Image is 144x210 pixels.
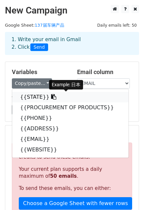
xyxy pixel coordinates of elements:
[30,43,48,51] span: Send
[49,80,83,90] div: Example: 日本
[19,166,125,180] p: Your current plan supports a daily maximum of .
[111,178,144,210] div: 聊天小组件
[12,113,129,123] a: {{PHONE}}
[77,68,132,76] h5: Email column
[19,197,132,210] a: Choose a Google Sheet with fewer rows
[95,23,139,28] a: Daily emails left: 50
[5,23,64,28] small: Google Sheet:
[5,5,139,16] h2: New Campaign
[35,23,64,28] a: 137届车辆产品
[19,185,125,192] p: To send these emails, you can either:
[12,68,67,76] h5: Variables
[12,123,129,134] a: {{ADDRESS}}
[12,134,129,144] a: {{EMAIL}}
[111,178,144,210] iframe: Chat Widget
[12,78,52,89] a: Copy/paste...
[95,22,139,29] span: Daily emails left: 50
[7,36,137,51] div: 1. Write your email in Gmail 2. Click
[12,144,129,155] a: {{WEBSITE}}
[12,102,129,113] a: {{PROCUREMENT OF PRODUCTS}}
[12,92,129,102] a: {{STATE}}
[50,173,77,179] strong: 50 emails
